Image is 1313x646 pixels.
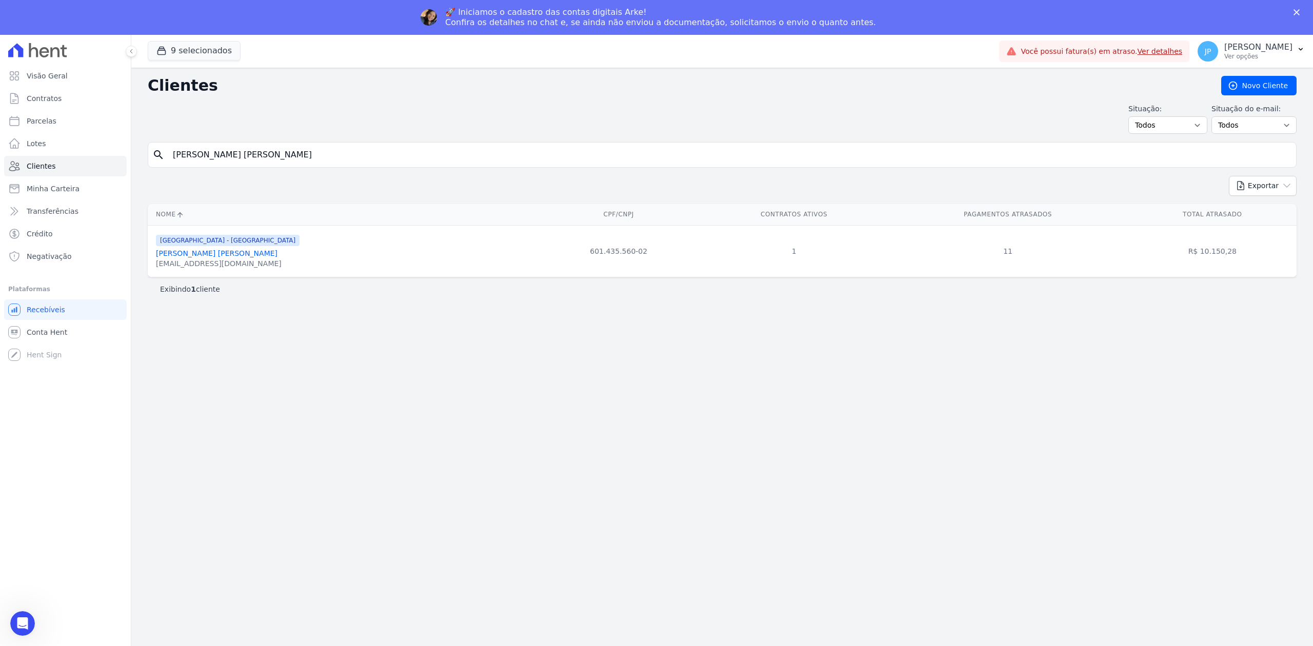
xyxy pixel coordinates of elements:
[1229,176,1297,196] button: Exportar
[701,204,888,225] th: Contratos Ativos
[1138,47,1183,55] a: Ver detalhes
[1205,48,1211,55] span: JP
[167,145,1292,165] input: Buscar por nome, CPF ou e-mail
[1294,9,1304,15] div: Fechar
[27,206,78,216] span: Transferências
[27,327,67,337] span: Conta Hent
[27,305,65,315] span: Recebíveis
[148,76,1205,95] h2: Clientes
[27,138,46,149] span: Lotes
[4,66,127,86] a: Visão Geral
[1224,52,1292,60] p: Ver opções
[1211,104,1297,114] label: Situação do e-mail:
[701,225,888,277] td: 1
[10,611,35,636] iframe: Intercom live chat
[445,7,876,28] div: 🚀 Iniciamos o cadastro das contas digitais Arke! Confira os detalhes no chat e, se ainda não envi...
[1128,204,1297,225] th: Total Atrasado
[148,204,537,225] th: Nome
[4,224,127,244] a: Crédito
[4,299,127,320] a: Recebíveis
[156,258,300,269] div: [EMAIL_ADDRESS][DOMAIN_NAME]
[1221,76,1297,95] a: Novo Cliente
[421,9,437,26] img: Profile image for Adriane
[160,284,220,294] p: Exibindo cliente
[27,116,56,126] span: Parcelas
[27,251,72,261] span: Negativação
[4,178,127,199] a: Minha Carteira
[887,204,1128,225] th: Pagamentos Atrasados
[27,161,55,171] span: Clientes
[4,201,127,221] a: Transferências
[27,71,68,81] span: Visão Geral
[4,156,127,176] a: Clientes
[1021,46,1182,57] span: Você possui fatura(s) em atraso.
[27,229,53,239] span: Crédito
[191,285,196,293] b: 1
[4,246,127,267] a: Negativação
[1189,37,1313,66] button: JP [PERSON_NAME] Ver opções
[27,184,79,194] span: Minha Carteira
[4,88,127,109] a: Contratos
[1128,225,1297,277] td: R$ 10.150,28
[152,149,165,161] i: search
[148,41,241,60] button: 9 selecionados
[537,204,701,225] th: CPF/CNPJ
[537,225,701,277] td: 601.435.560-02
[4,322,127,342] a: Conta Hent
[1128,104,1207,114] label: Situação:
[4,111,127,131] a: Parcelas
[27,93,62,104] span: Contratos
[156,249,277,257] a: [PERSON_NAME] [PERSON_NAME]
[4,133,127,154] a: Lotes
[1224,42,1292,52] p: [PERSON_NAME]
[156,235,300,246] span: [GEOGRAPHIC_DATA] - [GEOGRAPHIC_DATA]
[887,225,1128,277] td: 11
[8,283,123,295] div: Plataformas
